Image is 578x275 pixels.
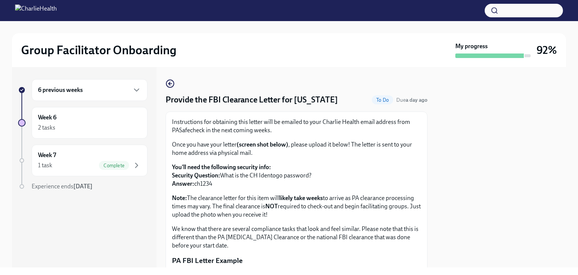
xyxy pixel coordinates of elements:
[38,113,56,122] h6: Week 6
[166,94,338,105] h4: Provide the FBI Clearance Letter for [US_STATE]
[18,145,148,176] a: Week 71 taskComplete
[455,42,488,50] strong: My progress
[73,183,93,190] strong: [DATE]
[537,43,557,57] h3: 92%
[172,163,271,171] strong: You'll need the following security info:
[172,141,421,157] p: Once you have your letter , please upload it below! The letter is sent to your home address via p...
[396,97,427,103] span: Due
[99,163,129,168] span: Complete
[38,124,55,132] div: 2 tasks
[237,141,288,148] strong: (screen shot below)
[396,96,427,104] span: August 19th, 2025 10:00
[15,5,57,17] img: CharlieHealth
[32,183,93,190] span: Experience ends
[265,203,278,210] strong: NOT
[172,180,194,187] strong: Answer:
[406,97,427,103] strong: a day ago
[172,256,421,266] p: PA FBI Letter Example
[172,225,421,250] p: We know that there are several compliance tasks that look and feel similar. Please note that this...
[279,194,323,202] strong: likely take weeks
[172,194,421,219] p: The clearance letter for this item will to arrive as PA clearance processing times may vary. The ...
[372,97,393,103] span: To Do
[21,43,176,58] h2: Group Facilitator Onboarding
[38,161,52,170] div: 1 task
[172,194,187,202] strong: Note:
[172,172,220,179] strong: Security Question:
[172,163,421,188] p: What is the CH Identogo password? ch1234
[32,79,148,101] div: 6 previous weeks
[172,118,421,134] p: Instructions for obtaining this letter will be emailed to your Charlie Health email address from ...
[38,86,83,94] h6: 6 previous weeks
[38,151,56,159] h6: Week 7
[18,107,148,139] a: Week 62 tasks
